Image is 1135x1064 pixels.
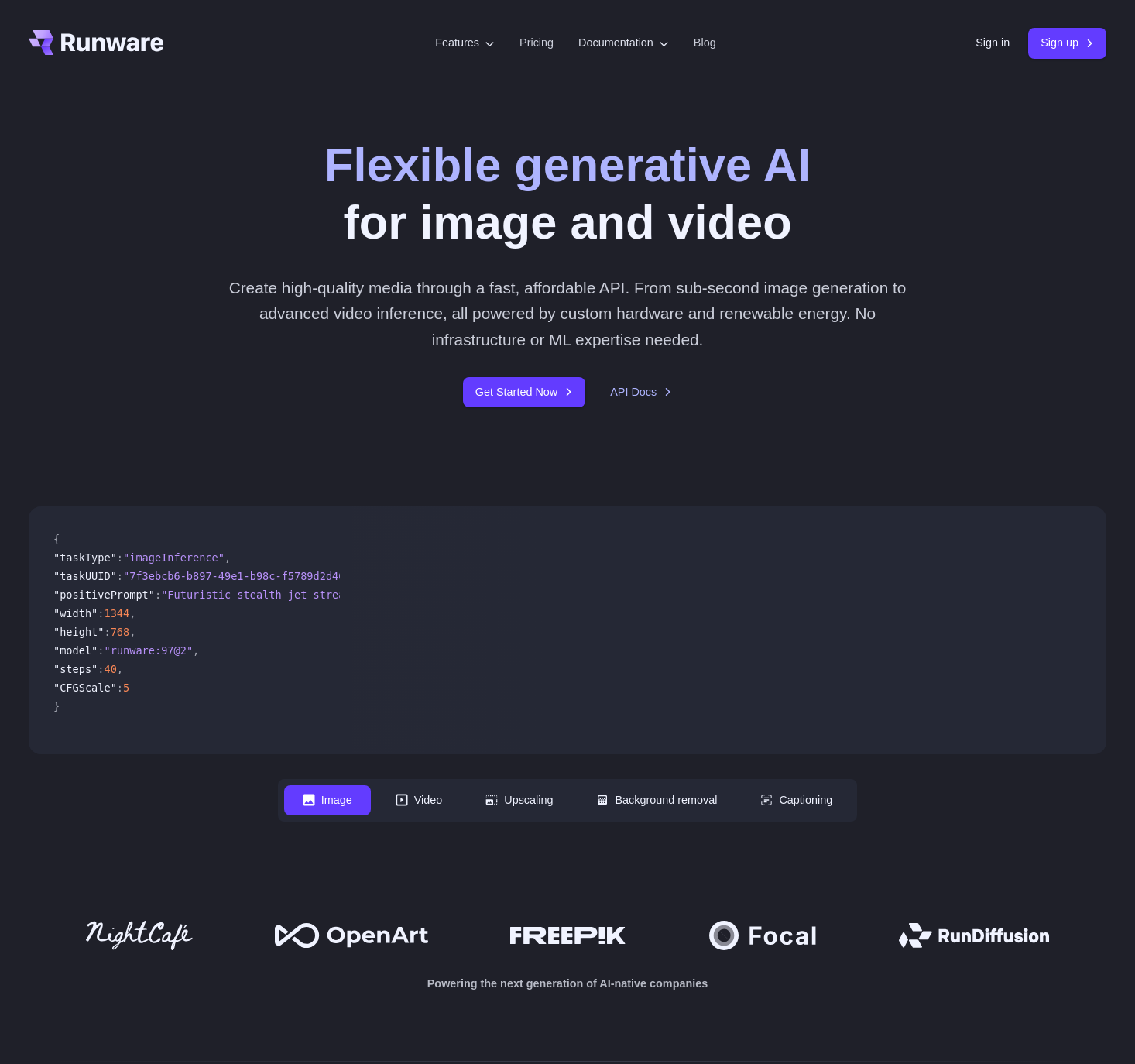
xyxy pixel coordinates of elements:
[463,377,585,407] a: Get Started Now
[53,533,60,545] span: {
[29,975,1106,993] p: Powering the next generation of AI-native companies
[117,681,123,694] span: :
[225,551,231,564] span: ,
[123,681,129,694] span: 5
[1028,28,1106,58] a: Sign up
[193,644,199,657] span: ,
[223,275,913,352] p: Create high-quality media through a fast, affordable API. From sub-second image generation to adv...
[435,34,495,52] label: Features
[53,644,98,657] span: "model"
[53,663,98,675] span: "steps"
[324,138,811,191] strong: Flexible generative AI
[123,570,364,582] span: "7f3ebcb6-b897-49e1-b98c-f5789d2d40d7"
[742,785,851,815] button: Captioning
[104,663,116,675] span: 40
[578,34,669,52] label: Documentation
[53,700,60,712] span: }
[284,785,371,815] button: Image
[467,785,571,815] button: Upscaling
[123,551,225,564] span: "imageInference"
[161,589,738,601] span: "Futuristic stealth jet streaking through a neon-lit cityscape with glowing purple exhaust"
[117,551,123,564] span: :
[29,30,163,55] a: Go to /
[117,663,123,675] span: ,
[519,34,554,52] a: Pricing
[578,785,736,815] button: Background removal
[129,607,135,620] span: ,
[694,34,716,52] a: Blog
[98,607,104,620] span: :
[155,589,161,601] span: :
[104,626,110,638] span: :
[610,383,672,401] a: API Docs
[117,570,123,582] span: :
[104,644,193,657] span: "runware:97@2"
[53,570,117,582] span: "taskUUID"
[53,681,117,694] span: "CFGScale"
[98,644,104,657] span: :
[104,607,129,620] span: 1344
[324,136,811,250] h1: for image and video
[976,34,1010,52] a: Sign in
[53,551,117,564] span: "taskType"
[53,607,98,620] span: "width"
[53,589,155,601] span: "positivePrompt"
[377,785,461,815] button: Video
[111,626,130,638] span: 768
[129,626,135,638] span: ,
[53,626,104,638] span: "height"
[98,663,104,675] span: :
